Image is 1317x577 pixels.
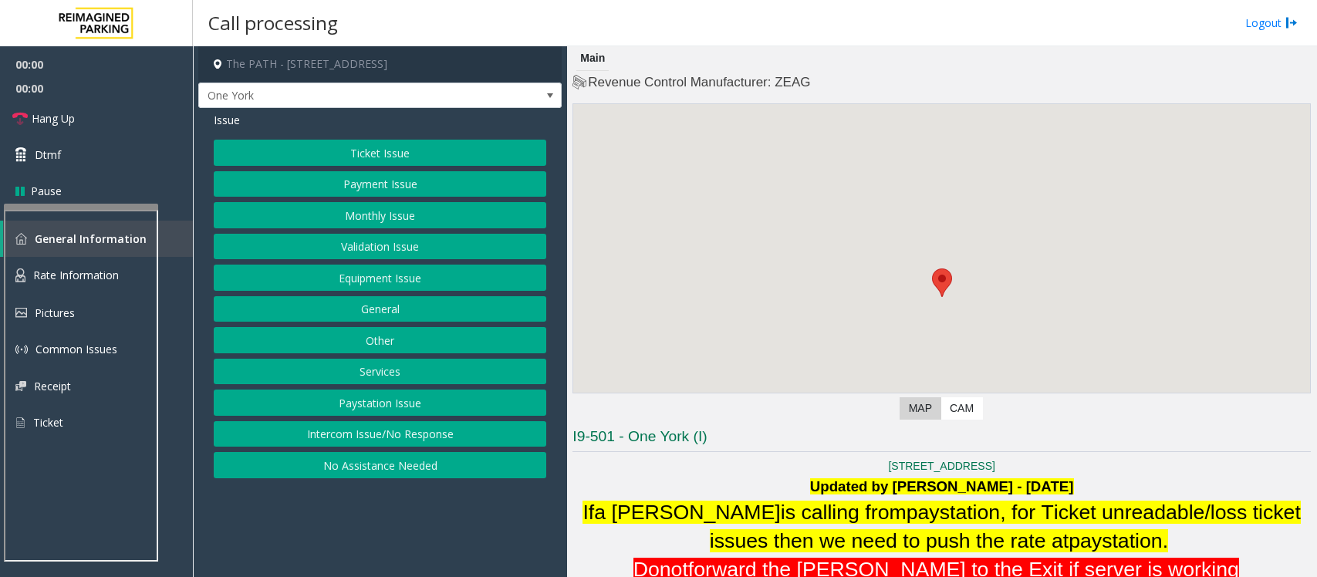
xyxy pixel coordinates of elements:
button: Validation Issue [214,234,546,260]
span: station, for Ticket unreadable/loss ticket issues then we need to push the rate at [710,501,1301,552]
span: One York [199,83,488,108]
span: pay [907,501,940,524]
button: Monthly Issue [214,202,546,228]
a: Logout [1245,15,1298,31]
h4: Revenue Control Manufacturer: ZEAG [572,73,1311,92]
a: General Information [3,221,193,257]
span: Dtmf [35,147,61,163]
h3: I9-501 - One York (I) [572,427,1311,452]
b: Updated by [PERSON_NAME] - [DATE] [810,478,1074,494]
div: The PATH - One York Street, Toronto, ON [932,268,952,297]
button: General [214,296,546,322]
button: Services [214,359,546,385]
label: CAM [940,397,983,420]
button: No Assistance Needed [214,452,546,478]
img: logout [1285,15,1298,31]
span: Issue [214,112,240,128]
button: Paystation Issue [214,390,546,416]
span: If [583,501,594,524]
div: Main [576,46,609,71]
span: pay [1069,529,1102,552]
span: Hang Up [32,110,75,127]
button: Other [214,327,546,353]
button: Payment Issue [214,171,546,197]
span: a [PERSON_NAME] [594,501,780,524]
span: station [1102,529,1163,552]
button: Equipment Issue [214,265,546,291]
span: . [1163,529,1168,552]
h4: The PATH - [STREET_ADDRESS] [198,46,562,83]
span: Pause [31,183,62,199]
a: [STREET_ADDRESS] [888,460,995,472]
span: is calling from [781,501,907,524]
h3: Call processing [201,4,346,42]
label: Map [900,397,941,420]
button: Ticket Issue [214,140,546,166]
button: Intercom Issue/No Response [214,421,546,447]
